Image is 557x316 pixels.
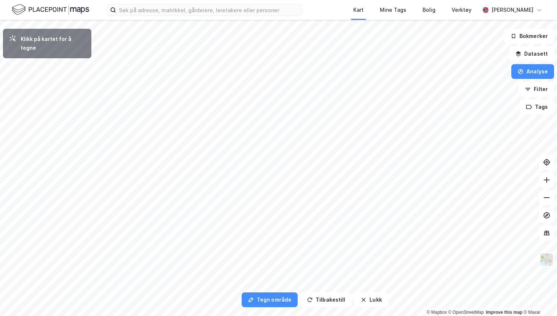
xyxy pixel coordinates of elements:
[448,310,484,315] a: OpenStreetMap
[380,6,406,14] div: Mine Tags
[504,29,554,44] button: Bokmerker
[519,82,554,97] button: Filter
[423,6,435,14] div: Bolig
[353,6,364,14] div: Kart
[486,310,522,315] a: Improve this map
[540,253,554,267] img: Z
[509,46,554,61] button: Datasett
[242,292,298,307] button: Tegn område
[354,292,388,307] button: Lukk
[520,100,554,114] button: Tags
[491,6,533,14] div: [PERSON_NAME]
[301,292,351,307] button: Tilbakestill
[452,6,472,14] div: Verktøy
[21,35,85,52] div: Klikk på kartet for å tegne
[427,310,447,315] a: Mapbox
[511,64,554,79] button: Analyse
[520,281,557,316] iframe: Chat Widget
[12,3,89,16] img: logo.f888ab2527a4732fd821a326f86c7f29.svg
[116,4,302,15] input: Søk på adresse, matrikkel, gårdeiere, leietakere eller personer
[520,281,557,316] div: Kontrollprogram for chat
